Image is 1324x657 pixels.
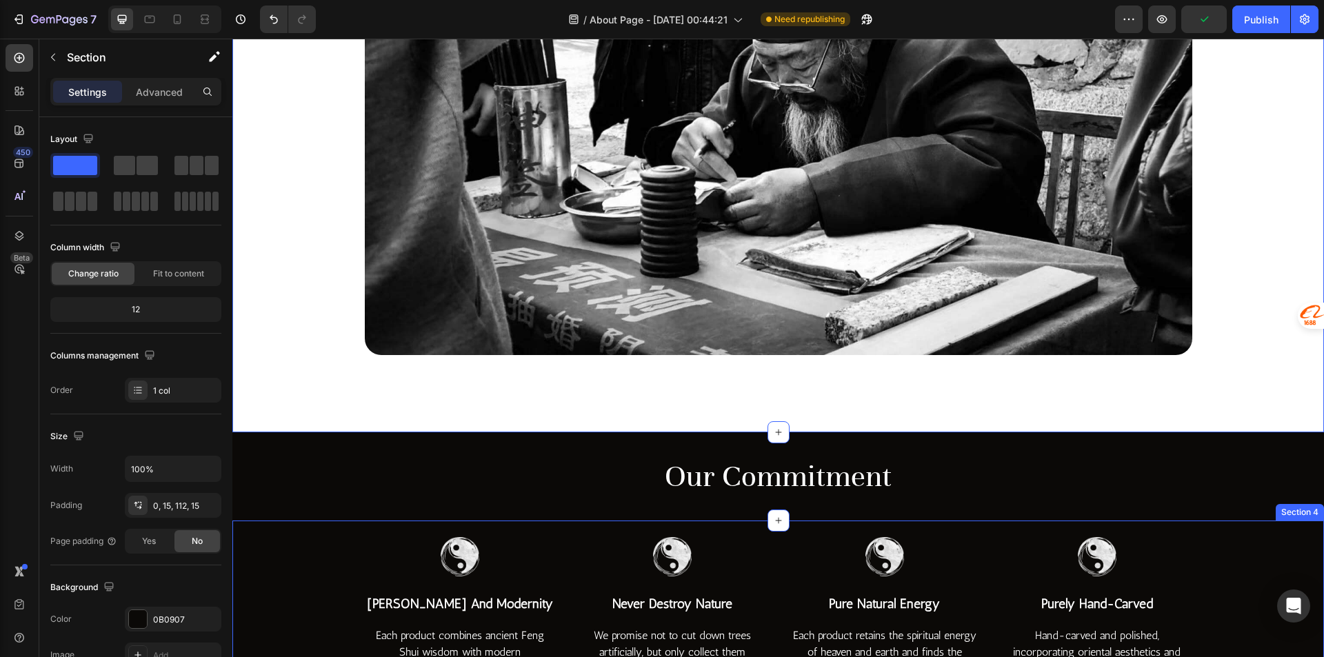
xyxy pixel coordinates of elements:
[1232,6,1290,33] button: Publish
[10,252,33,263] div: Beta
[346,556,534,576] p: never destroy nature
[136,85,183,99] p: Advanced
[583,12,587,27] span: /
[53,300,219,319] div: 12
[126,456,221,481] input: Auto
[50,239,123,257] div: Column width
[192,535,203,547] span: No
[774,13,845,26] span: Need republishing
[50,427,87,446] div: Size
[153,614,218,626] div: 0B0907
[50,463,73,475] div: Width
[260,6,316,33] div: Undo/Redo
[50,578,117,597] div: Background
[153,385,218,397] div: 1 col
[132,416,960,460] h2: Our Commitment
[50,613,72,625] div: Color
[590,12,728,27] span: About Page - [DATE] 00:44:21
[50,347,158,365] div: Columns management
[142,535,156,547] span: Yes
[845,498,884,538] img: Alt Image
[1046,467,1089,480] div: Section 4
[134,589,321,655] p: Each product combines ancient Feng Shui wisdom with modern craftsmanship and strictly adheres to ...
[50,384,73,396] div: Order
[67,49,180,65] p: Section
[68,85,107,99] p: Settings
[153,500,218,512] div: 0, 15, 112, 15
[134,556,321,576] p: [PERSON_NAME] and modernity
[50,499,82,512] div: Padding
[771,556,959,576] p: purely hand-carved
[13,147,33,158] div: 450
[68,267,119,280] span: Change ratio
[6,6,103,33] button: 7
[559,589,746,638] p: Each product retains the spiritual energy of heaven and earth and finds the person who belongs to it
[771,589,959,638] p: Hand-carved and polished, incorporating oriental aesthetics and craftsmanship, it is unique.
[346,589,534,638] p: We promise not to cut down trees artificially, but only collect them according to nature's will.
[232,39,1324,657] iframe: Design area
[50,535,117,547] div: Page padding
[153,267,204,280] span: Fit to content
[50,130,97,149] div: Layout
[633,498,672,538] img: Alt Image
[1277,589,1310,623] div: Open Intercom Messenger
[559,556,746,576] p: pure natural energy
[1244,12,1278,27] div: Publish
[90,11,97,28] p: 7
[208,498,247,538] img: Alt Image
[421,498,459,538] img: Alt Image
